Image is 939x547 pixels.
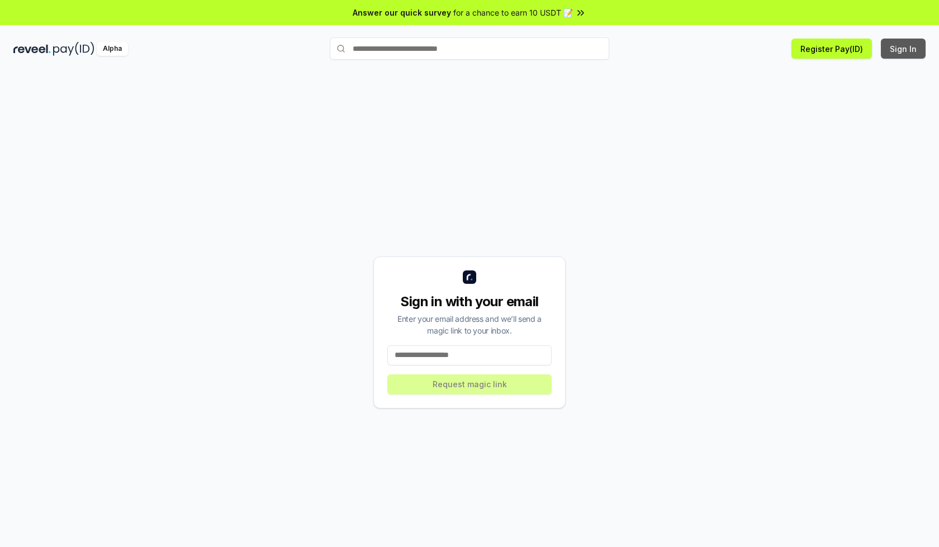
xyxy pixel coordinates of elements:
img: pay_id [53,42,94,56]
span: for a chance to earn 10 USDT 📝 [453,7,573,18]
button: Sign In [881,39,926,59]
span: Answer our quick survey [353,7,451,18]
div: Alpha [97,42,128,56]
div: Enter your email address and we’ll send a magic link to your inbox. [387,313,552,336]
img: logo_small [463,270,476,284]
div: Sign in with your email [387,293,552,311]
button: Register Pay(ID) [791,39,872,59]
img: reveel_dark [13,42,51,56]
